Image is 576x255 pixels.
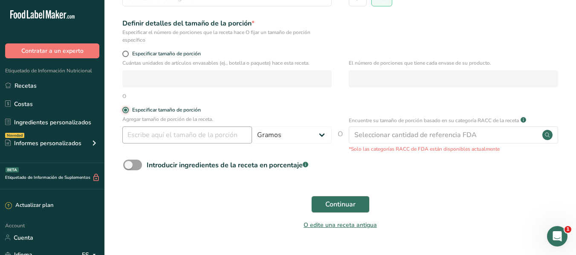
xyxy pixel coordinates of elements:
div: Informes personalizados [5,139,81,148]
a: O edite una receta antigua [304,221,377,229]
div: Actualizar plan [5,201,53,210]
span: O [338,129,343,153]
span: Continuar [325,199,356,209]
div: O [122,92,126,100]
span: 1 [564,226,571,233]
div: Novedad [5,133,24,138]
p: *Solo las categorías RACC de FDA están disponibles actualmente [349,145,558,153]
iframe: Intercom live chat [547,226,567,246]
p: Agregar tamaño de porción de la receta. [122,115,332,123]
input: Escribe aquí el tamaño de la porción [122,126,252,143]
button: Contratar a un experto [5,43,99,58]
p: El número de porciones que tiene cada envase de su producto. [349,59,558,67]
div: Seleccionar cantidad de referencia FDA [354,130,477,140]
div: Definir detalles del tamaño de la porción [122,18,332,29]
button: Continuar [311,196,370,213]
div: Especificar el número de porciones que la receta hace O fijar un tamaño de porción específico [122,29,332,44]
p: Encuentre su tamaño de porción basado en su categoría RACC de la receta [349,117,519,124]
p: Cuántas unidades de artículos envasables (ej., botella o paquete) hace esta receta. [122,59,332,67]
div: BETA [6,167,19,172]
div: Especificar tamaño de porción [132,107,201,113]
span: Especificar tamaño de porción [129,51,201,57]
div: Introducir ingredientes de la receta en porcentaje [147,160,308,170]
